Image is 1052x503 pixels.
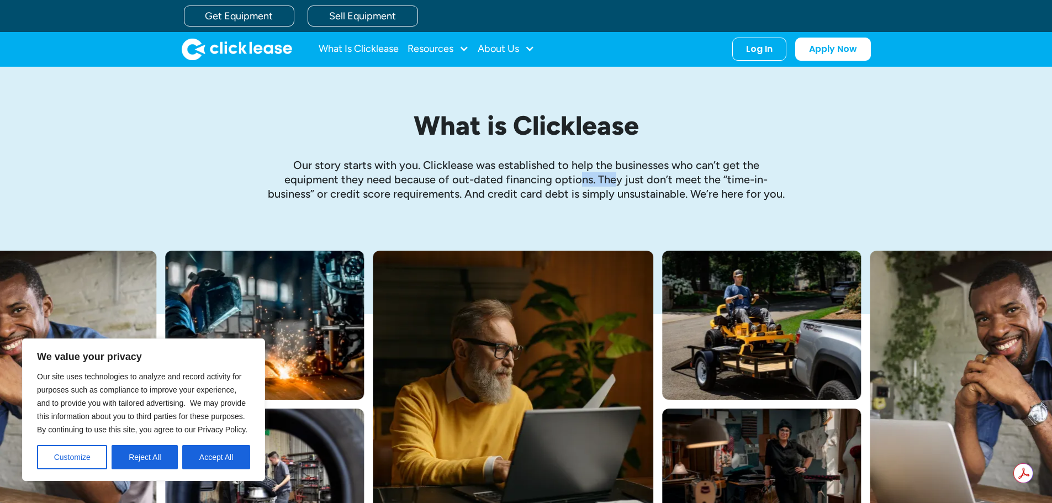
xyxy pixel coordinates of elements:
div: Log In [746,44,773,55]
a: Get Equipment [184,6,294,27]
p: We value your privacy [37,350,250,363]
div: We value your privacy [22,338,265,481]
a: What Is Clicklease [319,38,399,60]
div: Resources [408,38,469,60]
span: Our site uses technologies to analyze and record activity for purposes such as compliance to impr... [37,372,247,434]
img: A welder in a large mask working on a large pipe [165,251,364,400]
img: Clicklease logo [182,38,292,60]
p: Our story starts with you. Clicklease was established to help the businesses who can’t get the eq... [267,158,786,201]
button: Accept All [182,445,250,469]
a: Apply Now [795,38,871,61]
h1: What is Clicklease [267,111,786,140]
button: Customize [37,445,107,469]
img: Man with hat and blue shirt driving a yellow lawn mower onto a trailer [662,251,861,400]
a: home [182,38,292,60]
button: Reject All [112,445,178,469]
div: About Us [478,38,535,60]
a: Sell Equipment [308,6,418,27]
